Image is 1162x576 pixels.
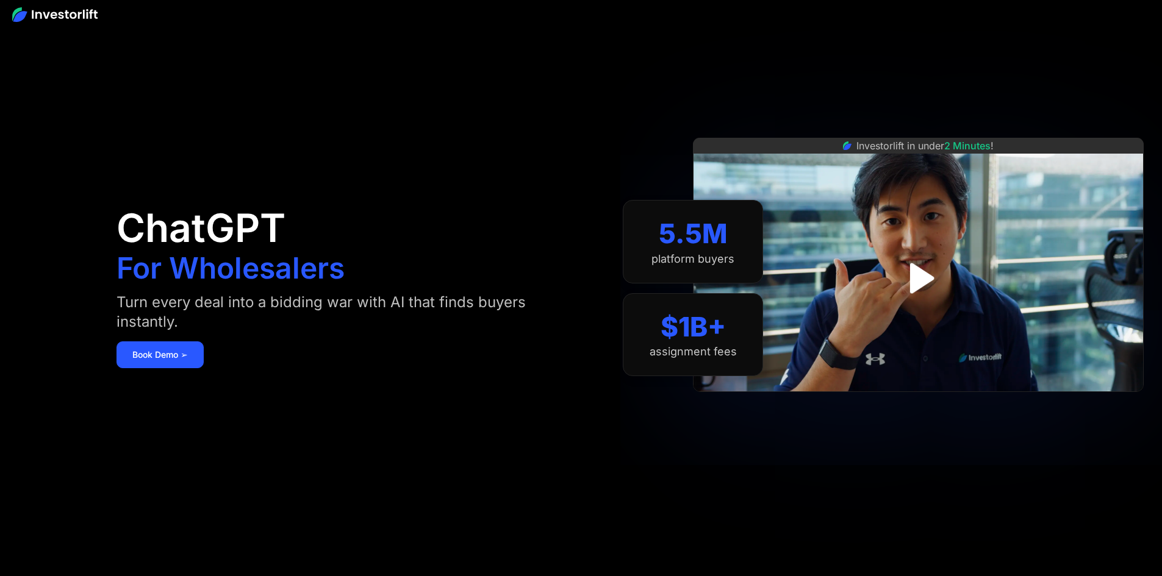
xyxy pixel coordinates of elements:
[944,140,991,152] span: 2 Minutes
[651,252,734,266] div: platform buyers
[856,138,994,153] div: Investorlift in under !
[117,341,204,368] a: Book Demo ➢
[661,311,726,343] div: $1B+
[827,398,1010,413] iframe: Customer reviews powered by Trustpilot
[659,218,728,250] div: 5.5M
[650,345,737,358] div: assignment fees
[117,293,556,332] div: Turn every deal into a bidding war with AI that finds buyers instantly.
[891,251,945,305] a: open lightbox
[117,208,285,247] h1: ChatGPT
[117,254,345,283] h1: For Wholesalers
